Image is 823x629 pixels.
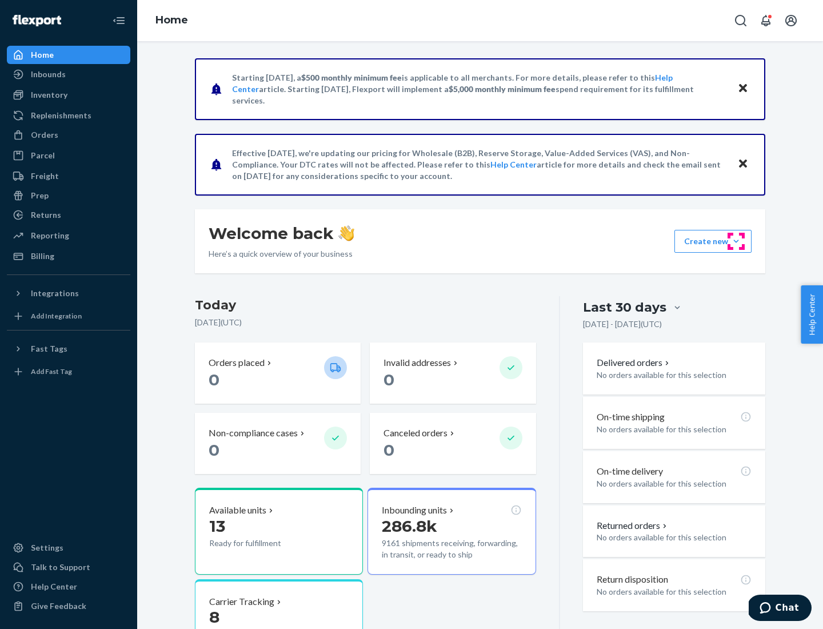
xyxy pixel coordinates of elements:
div: Give Feedback [31,600,86,612]
p: On-time delivery [597,465,663,478]
a: Orders [7,126,130,144]
img: hand-wave emoji [338,225,354,241]
a: Inventory [7,86,130,104]
a: Returns [7,206,130,224]
p: Here’s a quick overview of your business [209,248,354,260]
a: Home [155,14,188,26]
div: Returns [31,209,61,221]
p: No orders available for this selection [597,532,752,543]
span: 8 [209,607,219,627]
button: Close Navigation [107,9,130,32]
button: Integrations [7,284,130,302]
p: Effective [DATE], we're updating our pricing for Wholesale (B2B), Reserve Storage, Value-Added Se... [232,148,726,182]
p: [DATE] ( UTC ) [195,317,536,328]
div: Add Integration [31,311,82,321]
a: Parcel [7,146,130,165]
p: Starting [DATE], a is applicable to all merchants. For more details, please refer to this article... [232,72,726,106]
p: On-time shipping [597,411,665,424]
span: 0 [209,370,219,389]
span: $5,000 monthly minimum fee [449,84,556,94]
p: No orders available for this selection [597,478,752,489]
ol: breadcrumbs [146,4,197,37]
a: Add Integration [7,307,130,325]
div: Inventory [31,89,67,101]
p: No orders available for this selection [597,424,752,435]
p: Non-compliance cases [209,427,298,440]
p: Available units [209,504,266,517]
p: Invalid addresses [383,356,451,369]
button: Available units13Ready for fulfillment [195,488,363,575]
a: Freight [7,167,130,185]
div: Fast Tags [31,343,67,355]
p: No orders available for this selection [597,586,752,598]
button: Fast Tags [7,340,130,358]
span: 0 [209,440,219,460]
div: Talk to Support [31,562,90,573]
p: 9161 shipments receiving, forwarding, in transit, or ready to ship [382,538,521,560]
div: Replenishments [31,110,91,121]
button: Help Center [801,285,823,344]
div: Settings [31,542,63,554]
div: Integrations [31,288,79,299]
button: Talk to Support [7,558,130,576]
iframe: Opens a widget where you can chat to one of our agents [749,595,812,623]
button: Give Feedback [7,597,130,615]
div: Parcel [31,150,55,161]
p: No orders available for this selection [597,369,752,381]
h3: Today [195,296,536,314]
span: $500 monthly minimum fee [301,73,402,82]
img: Flexport logo [13,15,61,26]
span: 0 [383,370,394,389]
div: Help Center [31,581,77,592]
span: 0 [383,440,394,460]
button: Delivered orders [597,356,672,369]
a: Add Fast Tag [7,363,130,381]
button: Returned orders [597,519,669,532]
span: 13 [209,516,225,536]
button: Non-compliance cases 0 [195,413,361,474]
button: Open account menu [780,9,802,32]
p: Carrier Tracking [209,595,274,608]
p: Orders placed [209,356,265,369]
button: Canceled orders 0 [370,413,536,474]
p: Return disposition [597,573,668,586]
span: 286.8k [382,516,437,536]
a: Settings [7,539,130,557]
div: Freight [31,170,59,182]
a: Billing [7,247,130,265]
p: Canceled orders [383,427,448,440]
button: Close [736,81,750,97]
div: Inbounds [31,69,66,80]
a: Inbounds [7,65,130,83]
div: Home [31,49,54,61]
a: Reporting [7,226,130,245]
div: Orders [31,129,58,141]
button: Open Search Box [729,9,752,32]
a: Replenishments [7,106,130,125]
h1: Welcome back [209,223,354,244]
a: Home [7,46,130,64]
div: Billing [31,250,54,262]
p: Inbounding units [382,504,447,517]
button: Orders placed 0 [195,343,361,404]
button: Invalid addresses 0 [370,343,536,404]
p: Ready for fulfillment [209,538,315,549]
div: Prep [31,190,49,201]
a: Prep [7,186,130,205]
button: Inbounding units286.8k9161 shipments receiving, forwarding, in transit, or ready to ship [367,488,536,575]
button: Open notifications [754,9,777,32]
p: [DATE] - [DATE] ( UTC ) [583,319,662,330]
div: Reporting [31,230,69,241]
button: Create new [674,230,752,253]
a: Help Center [490,160,537,169]
div: Add Fast Tag [31,367,72,376]
a: Help Center [7,578,130,596]
div: Last 30 days [583,298,666,316]
button: Close [736,156,750,173]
